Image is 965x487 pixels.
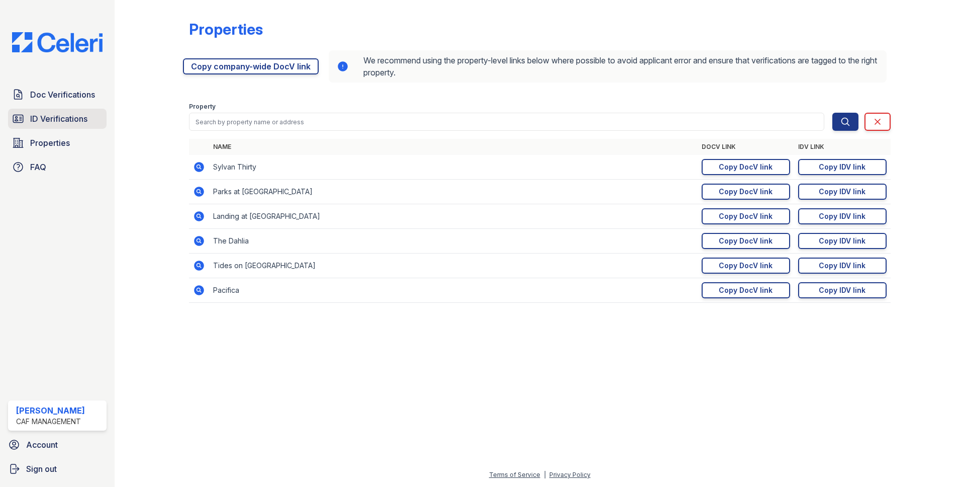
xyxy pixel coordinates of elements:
td: Landing at [GEOGRAPHIC_DATA] [209,204,698,229]
div: Properties [189,20,263,38]
div: | [544,471,546,478]
div: [PERSON_NAME] [16,404,85,417]
a: Copy IDV link [798,208,887,224]
div: Copy DocV link [719,285,773,295]
a: Copy DocV link [702,159,790,175]
span: Account [26,439,58,451]
div: Copy IDV link [819,261,865,271]
th: Name [209,139,698,155]
a: Copy DocV link [702,233,790,249]
span: Doc Verifications [30,89,95,101]
label: Property [189,103,216,111]
div: Copy DocV link [719,261,773,271]
a: Privacy Policy [549,471,591,478]
a: Terms of Service [489,471,540,478]
div: We recommend using the property-level links below where possible to avoid applicant error and ens... [329,50,887,83]
a: Copy company-wide DocV link [183,58,319,74]
span: Sign out [26,463,57,475]
input: Search by property name or address [189,113,824,131]
a: ID Verifications [8,109,107,129]
span: Properties [30,137,70,149]
a: Properties [8,133,107,153]
a: FAQ [8,157,107,177]
td: Tides on [GEOGRAPHIC_DATA] [209,254,698,278]
a: Account [4,435,111,455]
div: Copy IDV link [819,162,865,172]
span: ID Verifications [30,113,87,125]
a: Doc Verifications [8,85,107,105]
a: Copy DocV link [702,282,790,298]
a: Copy IDV link [798,184,887,200]
a: Copy IDV link [798,258,887,274]
td: Pacifica [209,278,698,303]
div: Copy IDV link [819,285,865,295]
img: CE_Logo_Blue-a8612792a0a2168367f1c8372b55b34899dd931a85d93a1a3d3e32e68fde9ad4.png [4,32,111,52]
a: Copy DocV link [702,258,790,274]
a: Copy DocV link [702,208,790,224]
div: Copy DocV link [719,162,773,172]
div: Copy IDV link [819,187,865,197]
td: The Dahlia [209,229,698,254]
td: Sylvan Thirty [209,155,698,180]
span: FAQ [30,161,46,173]
div: Copy DocV link [719,236,773,246]
a: Copy DocV link [702,184,790,200]
div: Copy IDV link [819,236,865,246]
div: Copy IDV link [819,211,865,221]
td: Parks at [GEOGRAPHIC_DATA] [209,180,698,204]
a: Sign out [4,459,111,479]
th: IDV Link [794,139,891,155]
a: Copy IDV link [798,159,887,175]
a: Copy IDV link [798,233,887,249]
a: Copy IDV link [798,282,887,298]
div: Copy DocV link [719,211,773,221]
div: Copy DocV link [719,187,773,197]
div: CAF Management [16,417,85,427]
th: DocV Link [698,139,794,155]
